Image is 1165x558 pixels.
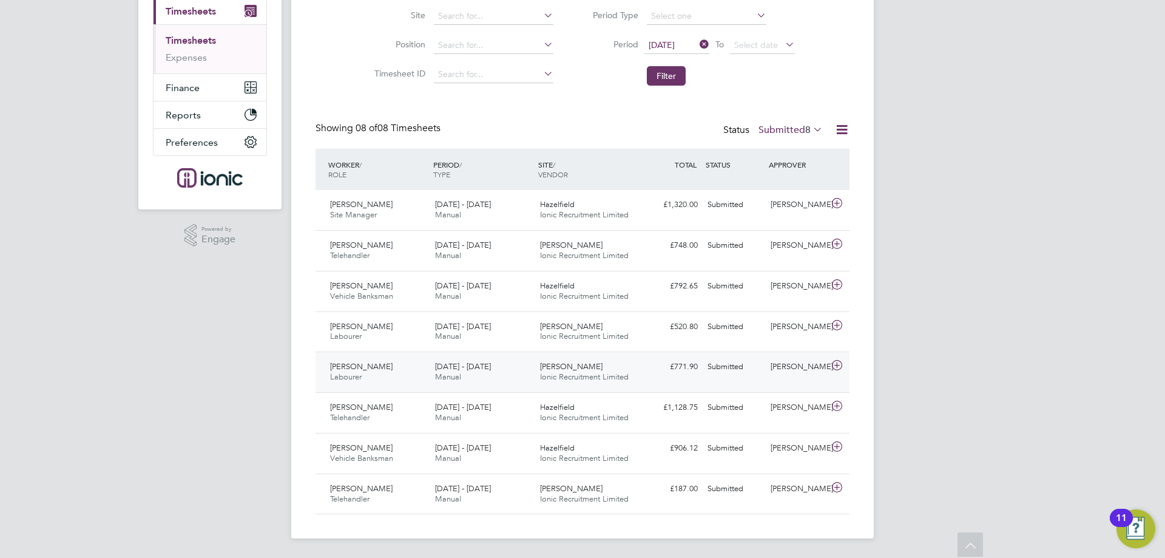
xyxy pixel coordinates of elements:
[153,168,267,188] a: Go to home page
[330,361,393,372] span: [PERSON_NAME]
[703,398,766,418] div: Submitted
[330,240,393,250] span: [PERSON_NAME]
[330,494,370,504] span: Telehandler
[640,438,703,458] div: £906.12
[371,68,425,79] label: Timesheet ID
[201,224,235,234] span: Powered by
[766,398,829,418] div: [PERSON_NAME]
[640,236,703,256] div: £748.00
[435,483,491,494] span: [DATE] - [DATE]
[435,412,461,423] span: Manual
[540,443,575,453] span: Hazelfield
[359,160,362,169] span: /
[330,483,393,494] span: [PERSON_NAME]
[540,250,629,260] span: Ionic Recruitment Limited
[540,372,629,382] span: Ionic Recruitment Limited
[434,8,553,25] input: Search for...
[166,109,201,121] span: Reports
[1116,509,1155,548] button: Open Resource Center, 11 new notifications
[766,317,829,337] div: [PERSON_NAME]
[540,199,575,209] span: Hazelfield
[177,168,243,188] img: ionic-logo-retina.png
[647,66,686,86] button: Filter
[459,160,462,169] span: /
[330,372,362,382] span: Labourer
[356,122,441,134] span: 08 Timesheets
[435,209,461,220] span: Manual
[330,443,393,453] span: [PERSON_NAME]
[330,209,377,220] span: Site Manager
[328,169,346,179] span: ROLE
[330,331,362,341] span: Labourer
[540,402,575,412] span: Hazelfield
[435,291,461,301] span: Manual
[356,122,377,134] span: 08 of
[540,209,629,220] span: Ionic Recruitment Limited
[766,236,829,256] div: [PERSON_NAME]
[538,169,568,179] span: VENDOR
[647,8,766,25] input: Select one
[316,122,443,135] div: Showing
[325,154,430,185] div: WORKER
[154,74,266,101] button: Finance
[154,101,266,128] button: Reports
[535,154,640,185] div: SITE
[766,154,829,175] div: APPROVER
[766,357,829,377] div: [PERSON_NAME]
[166,137,218,148] span: Preferences
[540,483,603,494] span: [PERSON_NAME]
[540,453,629,463] span: Ionic Recruitment Limited
[584,10,638,21] label: Period Type
[435,361,491,372] span: [DATE] - [DATE]
[734,39,778,50] span: Select date
[154,24,266,73] div: Timesheets
[766,438,829,458] div: [PERSON_NAME]
[649,39,675,50] span: [DATE]
[435,453,461,463] span: Manual
[640,276,703,296] div: £792.65
[703,276,766,296] div: Submitted
[434,66,553,83] input: Search for...
[553,160,555,169] span: /
[703,236,766,256] div: Submitted
[154,129,266,155] button: Preferences
[330,402,393,412] span: [PERSON_NAME]
[330,321,393,332] span: [PERSON_NAME]
[434,37,553,54] input: Search for...
[435,372,461,382] span: Manual
[435,281,491,291] span: [DATE] - [DATE]
[201,234,235,245] span: Engage
[435,443,491,453] span: [DATE] - [DATE]
[723,122,825,139] div: Status
[703,317,766,337] div: Submitted
[330,453,393,463] span: Vehicle Banksman
[430,154,535,185] div: PERIOD
[805,124,811,136] span: 8
[703,154,766,175] div: STATUS
[712,36,728,52] span: To
[540,361,603,372] span: [PERSON_NAME]
[540,494,629,504] span: Ionic Recruitment Limited
[703,195,766,215] div: Submitted
[703,357,766,377] div: Submitted
[435,494,461,504] span: Manual
[435,402,491,412] span: [DATE] - [DATE]
[330,291,393,301] span: Vehicle Banksman
[640,357,703,377] div: £771.90
[371,39,425,50] label: Position
[184,224,236,247] a: Powered byEngage
[540,321,603,332] span: [PERSON_NAME]
[703,438,766,458] div: Submitted
[166,52,207,63] a: Expenses
[540,291,629,301] span: Ionic Recruitment Limited
[166,82,200,94] span: Finance
[435,240,491,250] span: [DATE] - [DATE]
[1116,518,1127,534] div: 11
[330,199,393,209] span: [PERSON_NAME]
[371,10,425,21] label: Site
[540,412,629,423] span: Ionic Recruitment Limited
[675,160,697,169] span: TOTAL
[330,412,370,423] span: Telehandler
[435,199,491,209] span: [DATE] - [DATE]
[640,398,703,418] div: £1,128.75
